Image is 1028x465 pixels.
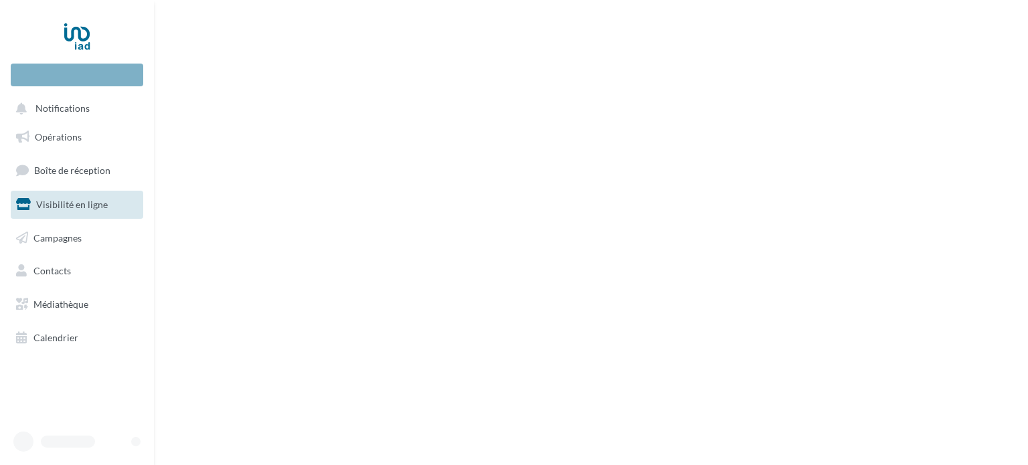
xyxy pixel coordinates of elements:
[33,265,71,276] span: Contacts
[33,231,82,243] span: Campagnes
[8,123,146,151] a: Opérations
[33,332,78,343] span: Calendrier
[8,324,146,352] a: Calendrier
[35,131,82,143] span: Opérations
[8,156,146,185] a: Boîte de réception
[36,199,108,210] span: Visibilité en ligne
[8,191,146,219] a: Visibilité en ligne
[33,298,88,310] span: Médiathèque
[35,103,90,114] span: Notifications
[8,224,146,252] a: Campagnes
[8,257,146,285] a: Contacts
[34,165,110,176] span: Boîte de réception
[8,290,146,318] a: Médiathèque
[11,64,143,86] div: Nouvelle campagne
